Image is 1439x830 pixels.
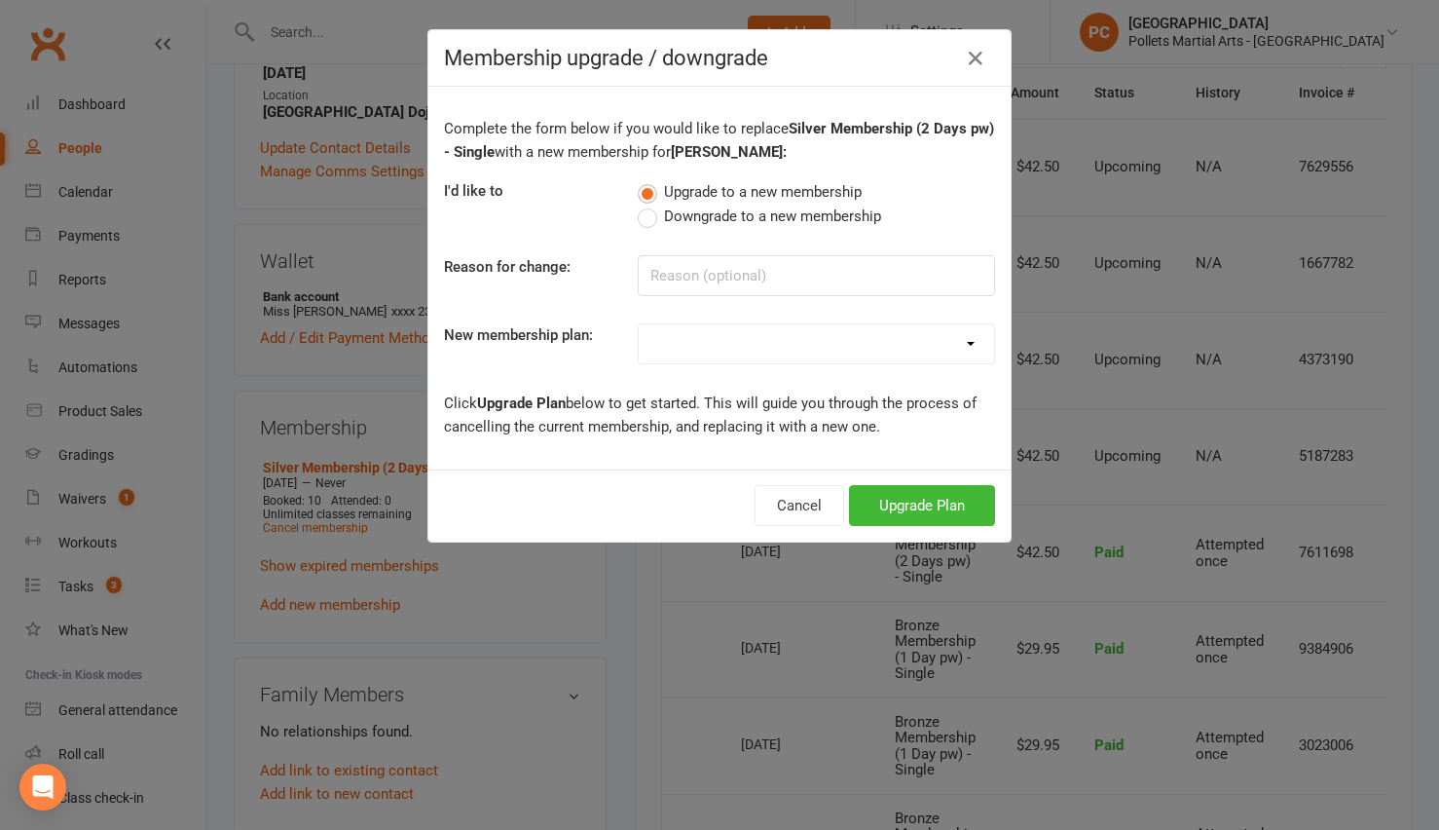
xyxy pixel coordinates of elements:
[19,764,66,811] div: Open Intercom Messenger
[664,180,862,201] span: Upgrade to a new membership
[444,117,995,164] p: Complete the form below if you would like to replace with a new membership for
[444,255,571,279] label: Reason for change:
[444,392,995,438] p: Click below to get started. This will guide you through the process of cancelling the current mem...
[444,179,503,203] label: I'd like to
[477,395,566,412] b: Upgrade Plan
[664,205,881,225] span: Downgrade to a new membership
[444,323,593,347] label: New membership plan:
[960,43,991,74] button: Close
[638,255,995,296] input: Reason (optional)
[755,485,844,526] button: Cancel
[444,46,995,70] h4: Membership upgrade / downgrade
[849,485,995,526] button: Upgrade Plan
[671,143,787,161] b: [PERSON_NAME]:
